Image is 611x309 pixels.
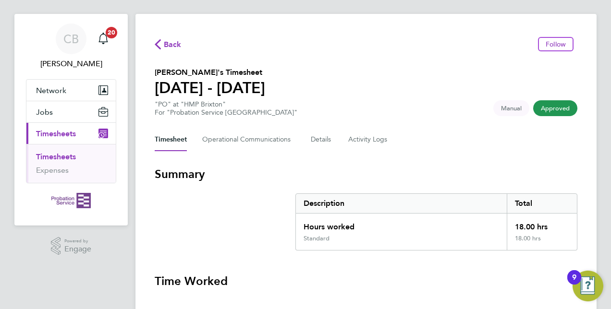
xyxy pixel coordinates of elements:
button: Timesheet [155,128,187,151]
div: 9 [572,277,576,290]
button: Network [26,80,116,101]
div: Timesheets [26,144,116,183]
a: Timesheets [36,152,76,161]
div: Hours worked [296,214,507,235]
span: Engage [64,245,91,253]
button: Details [311,128,333,151]
nav: Main navigation [14,14,128,226]
span: Timesheets [36,129,76,138]
h3: Summary [155,166,577,182]
a: CB[PERSON_NAME] [26,24,116,70]
a: Expenses [36,166,69,175]
div: Summary [295,193,577,250]
span: This timesheet was manually created. [493,100,529,116]
div: For "Probation Service [GEOGRAPHIC_DATA]" [155,108,297,117]
button: Jobs [26,101,116,122]
button: Operational Communications [202,128,295,151]
a: 20 [94,24,113,54]
a: Powered byEngage [51,237,92,255]
span: Follow [546,40,566,48]
span: Back [164,39,182,50]
span: CB [63,33,79,45]
div: "PO" at "HMP Brixton" [155,100,297,117]
div: 18.00 hrs [507,235,577,250]
button: Open Resource Center, 9 new notifications [573,271,603,301]
span: This timesheet has been approved. [533,100,577,116]
button: Back [155,38,182,50]
div: 18.00 hrs [507,214,577,235]
div: Standard [304,235,330,242]
img: probationservice-logo-retina.png [51,193,90,208]
a: Go to home page [26,193,116,208]
div: Total [507,194,577,213]
button: Timesheets [26,123,116,144]
span: Powered by [64,237,91,245]
button: Activity Logs [348,128,389,151]
div: Description [296,194,507,213]
h3: Time Worked [155,273,577,289]
span: Network [36,86,66,95]
h2: [PERSON_NAME]'s Timesheet [155,67,265,78]
span: Jobs [36,107,53,117]
span: Callum Britton [26,58,116,70]
span: 20 [106,27,117,38]
h1: [DATE] - [DATE] [155,78,265,97]
button: Follow [538,37,574,51]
